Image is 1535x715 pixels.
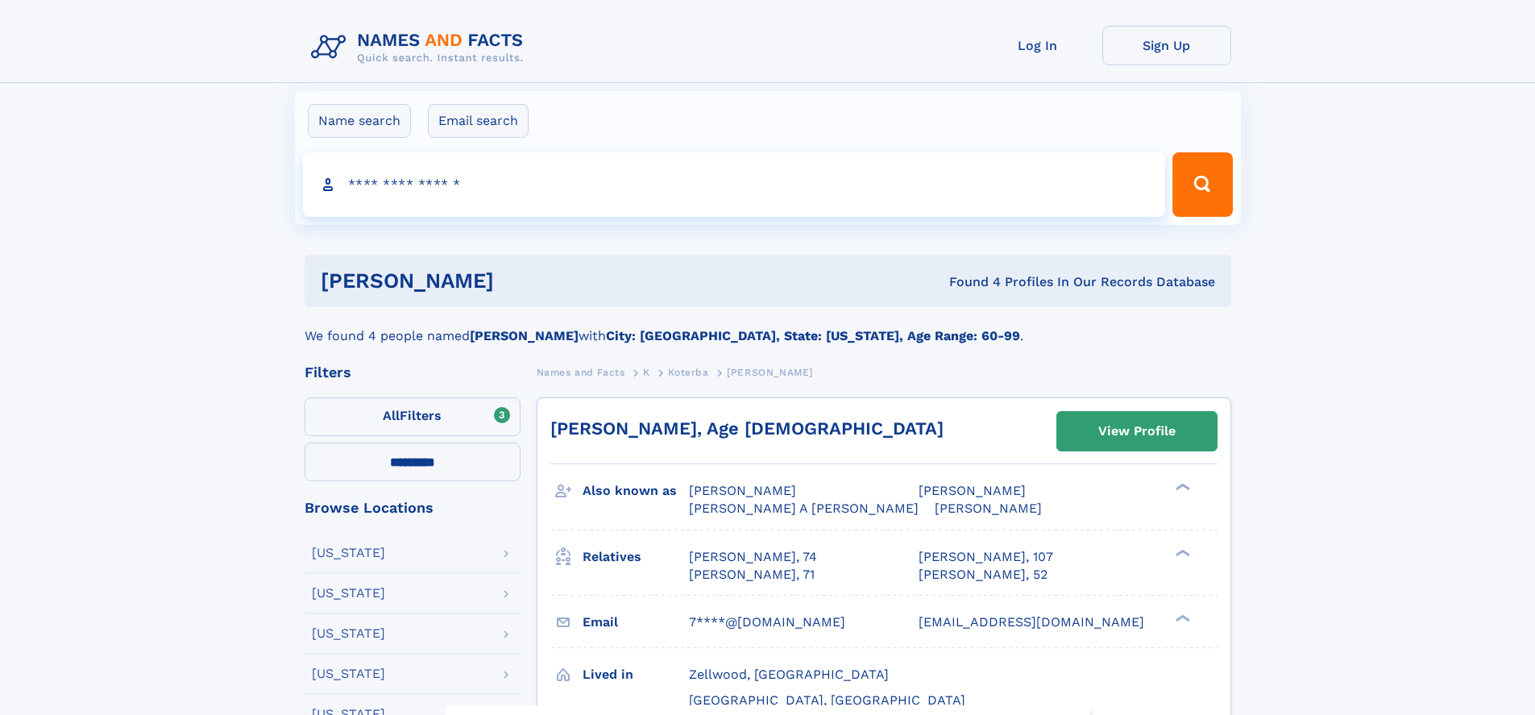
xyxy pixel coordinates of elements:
[919,483,1026,498] span: [PERSON_NAME]
[606,328,1020,343] b: City: [GEOGRAPHIC_DATA], State: [US_STATE], Age Range: 60-99
[1172,152,1232,217] button: Search Button
[312,547,385,559] div: [US_STATE]
[689,692,965,708] span: [GEOGRAPHIC_DATA], [GEOGRAPHIC_DATA]
[1057,412,1217,451] a: View Profile
[428,104,529,138] label: Email search
[668,367,708,378] span: Koterba
[321,271,722,291] h1: [PERSON_NAME]
[583,477,689,505] h3: Also known as
[308,104,411,138] label: Name search
[1102,26,1231,65] a: Sign Up
[919,566,1048,584] a: [PERSON_NAME], 52
[689,667,889,682] span: Zellwood, [GEOGRAPHIC_DATA]
[583,661,689,688] h3: Lived in
[583,543,689,571] h3: Relatives
[727,367,813,378] span: [PERSON_NAME]
[312,627,385,640] div: [US_STATE]
[935,501,1042,516] span: [PERSON_NAME]
[383,408,400,423] span: All
[643,362,650,382] a: K
[305,365,521,380] div: Filters
[1172,482,1191,493] div: ❯
[303,152,1166,217] input: search input
[305,26,537,69] img: Logo Names and Facts
[1172,547,1191,558] div: ❯
[305,307,1231,346] div: We found 4 people named with .
[470,328,579,343] b: [PERSON_NAME]
[721,273,1215,291] div: Found 4 Profiles In Our Records Database
[312,667,385,680] div: [US_STATE]
[689,548,817,566] a: [PERSON_NAME], 74
[689,501,919,516] span: [PERSON_NAME] A [PERSON_NAME]
[305,397,521,436] label: Filters
[643,367,650,378] span: K
[305,501,521,515] div: Browse Locations
[689,483,796,498] span: [PERSON_NAME]
[1172,613,1191,623] div: ❯
[312,587,385,600] div: [US_STATE]
[1098,413,1176,450] div: View Profile
[919,614,1144,630] span: [EMAIL_ADDRESS][DOMAIN_NAME]
[550,418,944,439] a: [PERSON_NAME], Age [DEMOGRAPHIC_DATA]
[537,362,625,382] a: Names and Facts
[973,26,1102,65] a: Log In
[689,566,815,584] a: [PERSON_NAME], 71
[583,609,689,636] h3: Email
[668,362,708,382] a: Koterba
[919,548,1053,566] a: [PERSON_NAME], 107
